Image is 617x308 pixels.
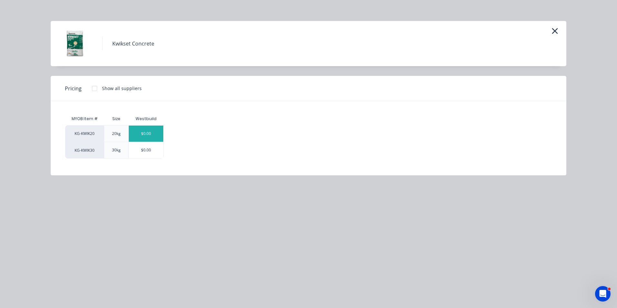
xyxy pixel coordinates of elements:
div: Westbuild [136,116,157,122]
span: Pricing [65,85,82,92]
div: 20kg [112,131,121,137]
iframe: Intercom live chat [595,286,611,302]
div: KG-KWIK30 [65,142,104,159]
div: KG-KWIK20 [65,125,104,142]
img: Kwikset Concrete [60,27,93,60]
div: $0.00 [129,142,163,158]
div: Kwikset Concrete [112,40,154,47]
div: Size [107,111,126,127]
div: 30kg [112,147,121,153]
div: Show all suppliers [102,85,142,92]
div: $0.00 [129,126,163,142]
div: MYOB Item # [65,112,104,125]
